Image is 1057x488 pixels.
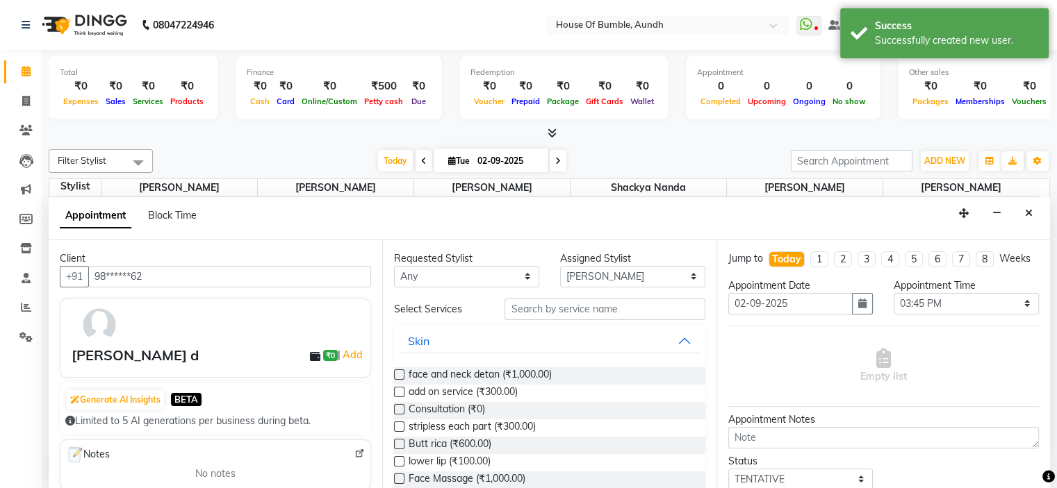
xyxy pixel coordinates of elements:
[35,6,131,44] img: logo
[394,251,539,266] div: Requested Stylist
[60,203,131,228] span: Appointment
[323,350,338,361] span: ₹0
[952,96,1008,106] span: Memberships
[258,179,413,196] span: [PERSON_NAME]
[49,179,101,194] div: Stylist
[79,305,120,345] img: avatar
[341,346,365,363] a: Add
[1008,78,1050,94] div: ₹0
[378,150,413,171] span: Today
[153,6,214,44] b: 08047224946
[627,78,657,94] div: ₹0
[298,78,361,94] div: ₹0
[627,96,657,106] span: Wallet
[875,33,1038,48] div: Successfully created new user.
[543,78,582,94] div: ₹0
[88,266,371,287] input: Search by Name/Mobile/Email/Code
[473,151,543,171] input: 2025-09-02
[829,96,869,106] span: No show
[883,179,1040,196] span: [PERSON_NAME]
[167,78,207,94] div: ₹0
[167,96,207,106] span: Products
[508,78,543,94] div: ₹0
[409,437,491,454] span: Butt rica (₹600.00)
[58,155,106,166] span: Filter Stylist
[1008,96,1050,106] span: Vouchers
[129,78,167,94] div: ₹0
[195,466,236,481] span: No notes
[408,96,429,106] span: Due
[60,96,102,106] span: Expenses
[881,251,899,267] li: 4
[384,302,494,317] div: Select Services
[875,19,1038,33] div: Success
[67,390,164,410] button: Generate AI Insights
[409,385,518,402] span: add on service (₹300.00)
[129,96,167,106] span: Services
[928,251,947,267] li: 6
[102,96,129,106] span: Sales
[400,328,699,353] button: Skin
[829,78,869,94] div: 0
[409,454,491,471] span: lower lip (₹100.00)
[543,96,582,106] span: Package
[60,67,207,78] div: Total
[952,78,1008,94] div: ₹0
[744,96,789,106] span: Upcoming
[789,78,829,94] div: 0
[72,345,199,366] div: [PERSON_NAME] d
[728,454,874,469] div: Status
[728,412,1039,427] div: Appointment Notes
[697,67,869,78] div: Appointment
[338,346,365,363] span: |
[247,96,273,106] span: Cash
[60,251,371,266] div: Client
[582,96,627,106] span: Gift Cards
[860,348,907,384] span: Empty list
[247,67,431,78] div: Finance
[414,179,570,196] span: [PERSON_NAME]
[1019,203,1039,224] button: Close
[60,266,89,287] button: +91
[905,251,923,267] li: 5
[560,251,705,266] div: Assigned Stylist
[470,96,508,106] span: Voucher
[66,446,110,464] span: Notes
[834,251,852,267] li: 2
[409,419,536,437] span: stripless each part (₹300.00)
[273,78,298,94] div: ₹0
[952,251,970,267] li: 7
[247,78,273,94] div: ₹0
[999,251,1031,266] div: Weeks
[445,155,473,166] span: Tue
[728,293,853,314] input: yyyy-mm-dd
[924,155,965,166] span: ADD NEW
[148,209,197,221] span: Block Time
[409,367,552,385] span: face and neck detan (₹1,000.00)
[697,78,744,94] div: 0
[697,96,744,106] span: Completed
[508,96,543,106] span: Prepaid
[361,96,407,106] span: Petty cash
[101,179,257,196] span: [PERSON_NAME]
[273,96,298,106] span: Card
[582,78,627,94] div: ₹0
[810,251,828,267] li: 1
[894,278,1039,293] div: Appointment Time
[408,333,429,349] div: Skin
[772,252,801,267] div: Today
[909,96,952,106] span: Packages
[470,67,657,78] div: Redemption
[976,251,994,267] li: 8
[407,78,431,94] div: ₹0
[727,179,883,196] span: [PERSON_NAME]
[909,78,952,94] div: ₹0
[470,78,508,94] div: ₹0
[505,298,705,320] input: Search by service name
[744,78,789,94] div: 0
[409,402,485,419] span: Consultation (₹0)
[789,96,829,106] span: Ongoing
[571,179,726,196] span: Shackya Nanda
[171,393,202,406] span: BETA
[102,78,129,94] div: ₹0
